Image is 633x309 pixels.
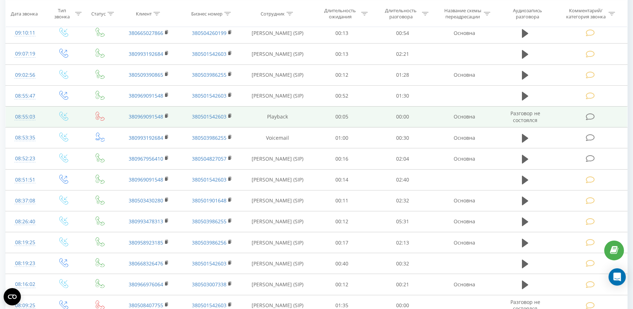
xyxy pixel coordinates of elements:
[372,253,433,274] td: 00:32
[433,23,496,44] td: Основна
[312,106,372,127] td: 00:05
[312,211,372,232] td: 00:12
[13,194,37,208] div: 08:37:08
[372,169,433,190] td: 02:40
[129,134,163,141] a: 380993192684
[13,215,37,229] div: 08:26:40
[13,26,37,40] div: 09:10:11
[192,218,226,225] a: 380503986255
[13,173,37,187] div: 08:51:51
[312,169,372,190] td: 00:14
[372,85,433,106] td: 01:30
[372,274,433,295] td: 00:21
[433,64,496,85] td: Основна
[261,10,285,17] div: Сотрудник
[13,47,37,61] div: 09:07:19
[372,232,433,253] td: 02:13
[244,85,312,106] td: [PERSON_NAME] (SIP)
[244,274,312,295] td: [PERSON_NAME] (SIP)
[192,176,226,183] a: 380501542603
[312,274,372,295] td: 00:12
[13,236,37,250] div: 08:19:25
[11,10,38,17] div: Дата звонка
[321,8,359,20] div: Длительность ожидания
[433,106,496,127] td: Основна
[51,8,73,20] div: Тип звонка
[13,89,37,103] div: 08:55:47
[192,113,226,120] a: 380501542603
[312,23,372,44] td: 00:13
[192,239,226,246] a: 380503986256
[13,68,37,82] div: 09:02:56
[244,23,312,44] td: [PERSON_NAME] (SIP)
[244,106,312,127] td: Playback
[129,281,163,288] a: 380966976064
[372,148,433,169] td: 02:04
[129,176,163,183] a: 380969091548
[565,8,607,20] div: Комментарий/категория звонка
[312,127,372,148] td: 01:00
[129,50,163,57] a: 380993192684
[244,211,312,232] td: [PERSON_NAME] (SIP)
[510,110,540,123] span: Разговор не состоялся
[372,64,433,85] td: 01:28
[129,197,163,204] a: 380503430280
[444,8,482,20] div: Название схемы переадресации
[192,197,226,204] a: 380501901648
[191,10,223,17] div: Бизнес номер
[312,232,372,253] td: 00:17
[192,302,226,309] a: 380501542603
[13,110,37,124] div: 08:55:03
[91,10,106,17] div: Статус
[504,8,551,20] div: Аудиозапись разговора
[609,268,626,286] div: Open Intercom Messenger
[433,211,496,232] td: Основна
[382,8,420,20] div: Длительность разговора
[372,23,433,44] td: 00:54
[244,232,312,253] td: [PERSON_NAME] (SIP)
[129,113,163,120] a: 380969091548
[192,281,226,288] a: 380503007338
[129,260,163,267] a: 380668326476
[433,148,496,169] td: Основна
[244,148,312,169] td: [PERSON_NAME] (SIP)
[129,155,163,162] a: 380967956410
[192,50,226,57] a: 380501542603
[372,106,433,127] td: 00:00
[13,131,37,145] div: 08:53:35
[129,92,163,99] a: 380969091548
[312,253,372,274] td: 00:40
[433,274,496,295] td: Основна
[312,44,372,64] td: 00:13
[13,277,37,291] div: 08:16:02
[13,256,37,270] div: 08:19:23
[129,239,163,246] a: 380958923185
[372,211,433,232] td: 05:31
[372,127,433,148] td: 00:30
[192,92,226,99] a: 380501542603
[129,302,163,309] a: 380508407755
[312,190,372,211] td: 00:11
[136,10,152,17] div: Клиент
[192,30,226,36] a: 380504260199
[312,85,372,106] td: 00:52
[244,64,312,85] td: [PERSON_NAME] (SIP)
[312,148,372,169] td: 00:16
[244,253,312,274] td: [PERSON_NAME] (SIP)
[129,71,163,78] a: 380509390865
[244,44,312,64] td: [PERSON_NAME] (SIP)
[244,190,312,211] td: [PERSON_NAME] (SIP)
[192,71,226,78] a: 380503986255
[372,44,433,64] td: 02:21
[13,152,37,166] div: 08:52:23
[129,218,163,225] a: 380993478313
[192,155,226,162] a: 380504827057
[372,190,433,211] td: 02:32
[244,127,312,148] td: Voicemail
[192,134,226,141] a: 380503986255
[4,288,21,305] button: Open CMP widget
[433,232,496,253] td: Основна
[129,30,163,36] a: 380665027866
[433,190,496,211] td: Основна
[312,64,372,85] td: 00:12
